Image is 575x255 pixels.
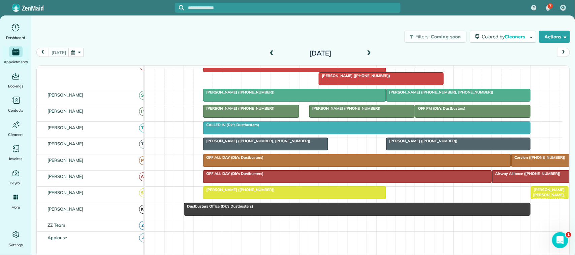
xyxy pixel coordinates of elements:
span: Coming soon [431,34,461,40]
span: [PERSON_NAME] ([PHONE_NUMBER], [PHONE_NUMBER]) [386,90,494,95]
span: Filters: [416,34,430,40]
span: [PERSON_NAME] ([PHONE_NUMBER]) [203,90,275,95]
span: 3pm [454,67,466,72]
span: More [11,204,20,211]
span: [PERSON_NAME] ([PHONE_NUMBER]) [318,73,390,78]
span: [PERSON_NAME], [PERSON_NAME], [PERSON_NAME], [PERSON_NAME], [PERSON_NAME] & [PERSON_NAME] P.C ([P... [531,187,566,245]
span: OFF ALL DAY (Dk's Dustbusters) [203,171,264,176]
a: Invoices [3,143,29,162]
span: Applause [46,235,68,240]
span: Colored by [482,34,528,40]
span: 7 [549,3,551,9]
span: Settings [9,242,23,248]
svg: Focus search [179,5,184,10]
a: Cleaners [3,119,29,138]
span: Airway Alliance ([PHONE_NUMBER]) [492,171,561,176]
span: TD [139,140,148,149]
span: [PERSON_NAME] [46,125,85,130]
span: Payroll [10,180,22,186]
span: SH [139,188,148,197]
span: KN [139,205,148,214]
span: Appointments [4,59,28,65]
span: 4pm [492,67,504,72]
span: Cleaners [8,131,23,138]
span: 12pm [338,67,353,72]
span: TP [139,123,148,133]
span: [PERSON_NAME] [46,108,85,114]
span: OFF ALL DAY (Dk's Dustbusters) [203,155,264,160]
span: [PERSON_NAME] ([PHONE_NUMBER], [PHONE_NUMBER]) [203,139,311,143]
span: A [139,233,148,243]
span: [PERSON_NAME] ([PHONE_NUMBER]) [386,139,458,143]
span: [PERSON_NAME] ([PHONE_NUMBER]) [309,106,381,111]
a: Dashboard [3,22,29,41]
span: 1 [566,232,571,238]
h2: [DATE] [278,49,362,57]
a: Settings [3,229,29,248]
button: Colored byCleaners [470,31,536,43]
span: [PERSON_NAME] [46,206,85,212]
a: Appointments [3,46,29,65]
iframe: Intercom live chat [552,232,568,248]
span: ZT [139,221,148,230]
span: 1pm [377,67,388,72]
span: 8am [184,67,196,72]
span: OFF PM (Dk's Dustbusters) [415,106,466,111]
span: [PERSON_NAME] [46,190,85,195]
span: [PERSON_NAME] [46,174,85,179]
button: prev [36,48,49,57]
span: TW [139,107,148,116]
span: 9am [222,67,235,72]
span: ZZ Team [46,222,66,228]
button: Focus search [175,5,184,10]
span: Dustbusters Office (Dk's Dustbusters) [184,204,253,209]
span: CALLED IN (Dk's Dustbusters) [203,122,259,127]
a: Payroll [3,168,29,186]
span: Corvion ([PHONE_NUMBER]) [511,155,566,160]
span: [PERSON_NAME] ([PHONE_NUMBER]) [203,187,275,192]
span: SP [139,91,148,100]
span: [PERSON_NAME] [46,141,85,146]
span: 11am [299,67,315,72]
span: 10am [261,67,276,72]
span: [PERSON_NAME] [46,92,85,98]
span: KN [561,5,566,10]
a: Contacts [3,95,29,114]
span: 7am [145,67,158,72]
span: [PERSON_NAME] [46,157,85,163]
div: 7 unread notifications [541,1,555,15]
span: PB [139,156,148,165]
span: Cleaners [505,34,526,40]
button: next [557,48,570,57]
span: [PERSON_NAME] ([PHONE_NUMBER]) [203,106,275,111]
button: Actions [539,31,570,43]
span: Dashboard [6,34,25,41]
span: AK [139,172,148,181]
button: [DATE] [49,48,69,57]
span: 5pm [531,67,543,72]
span: Invoices [9,155,23,162]
span: Bookings [8,83,24,89]
span: Contacts [8,107,23,114]
span: 2pm [415,67,427,72]
a: Bookings [3,71,29,89]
